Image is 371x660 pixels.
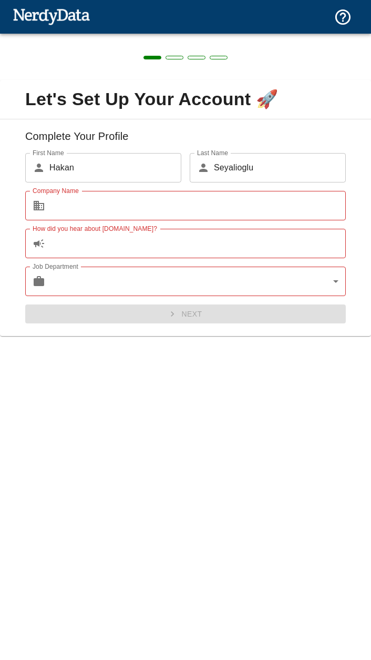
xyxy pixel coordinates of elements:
[8,128,363,153] h6: Complete Your Profile
[13,6,90,27] img: NerdyData.com
[197,148,228,157] label: Last Name
[33,148,64,157] label: First Name
[33,224,157,233] label: How did you hear about [DOMAIN_NAME]?
[33,186,79,195] label: Company Name
[8,88,363,110] span: Let's Set Up Your Account 🚀
[327,2,358,33] button: Support and Documentation
[33,262,78,271] label: Job Department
